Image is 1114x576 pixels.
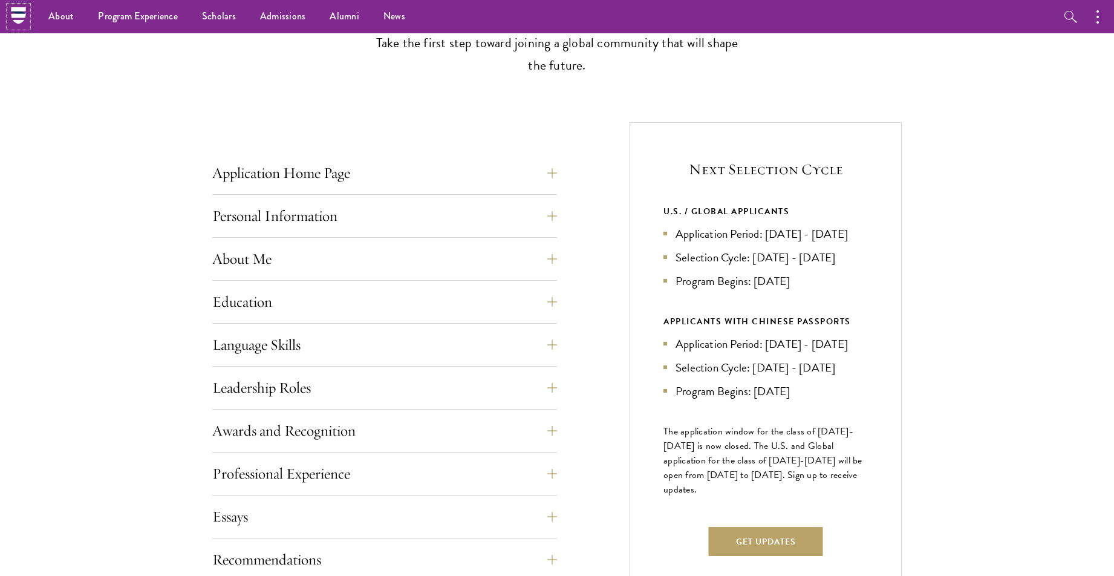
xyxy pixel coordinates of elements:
[663,272,868,290] li: Program Begins: [DATE]
[663,382,868,400] li: Program Begins: [DATE]
[709,527,823,556] button: Get Updates
[212,459,557,488] button: Professional Experience
[663,335,868,353] li: Application Period: [DATE] - [DATE]
[370,32,744,77] p: Take the first step toward joining a global community that will shape the future.
[663,424,862,497] span: The application window for the class of [DATE]-[DATE] is now closed. The U.S. and Global applicat...
[212,159,557,188] button: Application Home Page
[663,159,868,180] h5: Next Selection Cycle
[212,545,557,574] button: Recommendations
[212,502,557,531] button: Essays
[663,359,868,376] li: Selection Cycle: [DATE] - [DATE]
[212,373,557,402] button: Leadership Roles
[663,314,868,329] div: APPLICANTS WITH CHINESE PASSPORTS
[212,201,557,231] button: Personal Information
[663,225,868,243] li: Application Period: [DATE] - [DATE]
[212,416,557,445] button: Awards and Recognition
[663,249,868,266] li: Selection Cycle: [DATE] - [DATE]
[212,244,557,273] button: About Me
[212,287,557,316] button: Education
[212,330,557,359] button: Language Skills
[663,204,868,219] div: U.S. / GLOBAL APPLICANTS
